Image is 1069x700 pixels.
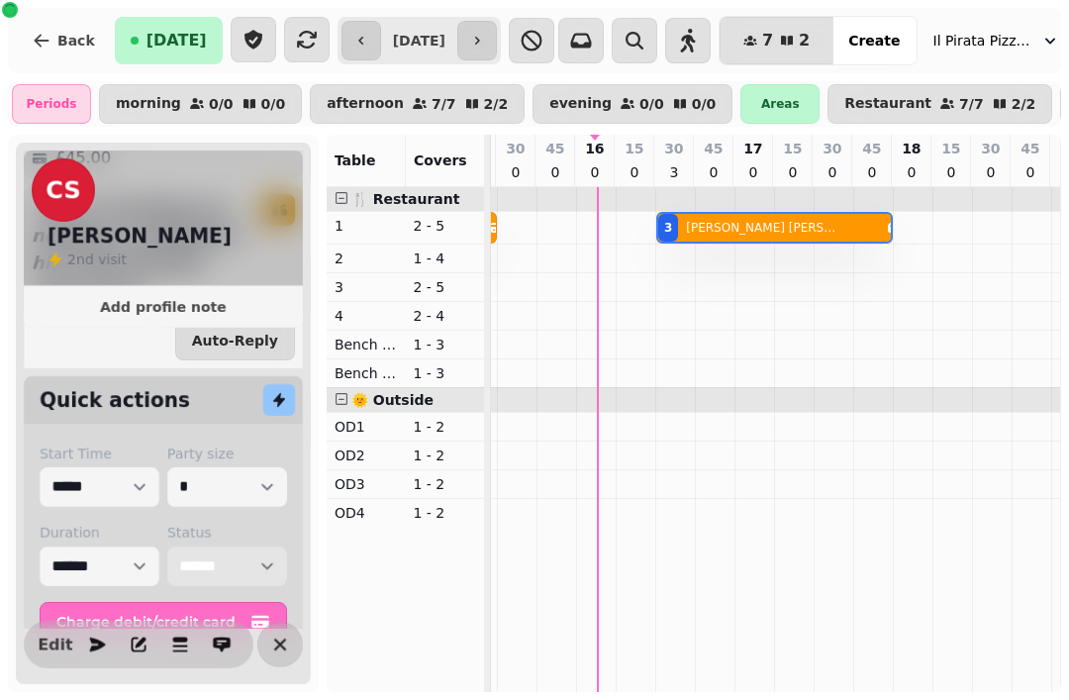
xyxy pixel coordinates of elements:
[335,152,376,168] span: Table
[413,249,476,268] p: 1 - 4
[585,139,604,158] p: 16
[413,335,476,354] p: 1 - 3
[762,33,773,49] span: 7
[12,84,91,124] div: Periods
[864,162,880,182] p: 0
[825,162,840,182] p: 0
[943,162,959,182] p: 0
[44,637,67,652] span: Edit
[351,392,434,408] span: 🌞 Outside
[335,417,398,437] p: OD1
[167,523,287,543] label: Status
[48,222,232,250] h2: [PERSON_NAME]
[1020,139,1039,158] p: 45
[46,178,80,202] span: CS
[1012,97,1036,111] p: 2 / 2
[414,152,467,168] span: Covers
[692,97,717,111] p: 0 / 0
[146,33,207,49] span: [DATE]
[844,96,931,112] p: Restaurant
[167,444,287,463] label: Party size
[32,294,295,320] button: Add profile note
[56,615,246,629] span: Charge debit/credit card
[706,162,722,182] p: 0
[335,474,398,494] p: OD3
[40,444,159,463] label: Start Time
[933,31,1032,50] span: Il Pirata Pizzata
[413,277,476,297] p: 2 - 5
[335,335,398,354] p: Bench Left
[413,306,476,326] p: 2 - 4
[639,97,664,111] p: 0 / 0
[115,17,223,64] button: [DATE]
[827,84,1052,124] button: Restaurant7/72/2
[351,191,460,207] span: 🍴 Restaurant
[76,251,98,267] span: nd
[413,216,476,236] p: 2 - 5
[67,250,127,269] p: visit
[310,84,525,124] button: afternoon7/72/2
[209,97,234,111] p: 0 / 0
[413,446,476,465] p: 1 - 2
[432,97,456,111] p: 7 / 7
[533,84,732,124] button: evening0/00/0
[48,300,279,314] span: Add profile note
[413,417,476,437] p: 1 - 2
[57,34,95,48] span: Back
[261,97,286,111] p: 0 / 0
[413,503,476,523] p: 1 - 2
[823,139,841,158] p: 30
[832,17,916,64] button: Create
[335,503,398,523] p: OD4
[664,139,683,158] p: 30
[959,97,984,111] p: 7 / 7
[116,96,181,112] p: morning
[704,139,723,158] p: 45
[785,162,801,182] p: 0
[745,162,761,182] p: 0
[335,363,398,383] p: Bench Right
[720,17,833,64] button: 72
[335,277,398,297] p: 3
[335,306,398,326] p: 4
[1022,162,1038,182] p: 0
[743,139,762,158] p: 17
[335,216,398,236] p: 1
[902,139,921,158] p: 18
[36,625,75,664] button: Edit
[67,251,76,267] span: 2
[981,139,1000,158] p: 30
[335,446,398,465] p: OD2
[627,162,642,182] p: 0
[587,162,603,182] p: 0
[16,17,111,64] button: Back
[983,162,999,182] p: 0
[40,386,190,414] h2: Quick actions
[327,96,404,112] p: afternoon
[413,363,476,383] p: 1 - 3
[941,139,960,158] p: 15
[545,139,564,158] p: 45
[335,249,398,268] p: 2
[413,474,476,494] p: 1 - 2
[625,139,643,158] p: 15
[175,321,295,360] button: Auto-Reply
[484,97,509,111] p: 2 / 2
[686,220,838,236] p: [PERSON_NAME] [PERSON_NAME]
[547,162,563,182] p: 0
[40,602,287,642] button: Charge debit/credit card
[40,523,159,543] label: Duration
[740,84,820,124] div: Areas
[862,139,881,158] p: 45
[506,139,525,158] p: 30
[192,334,278,348] span: Auto-Reply
[848,34,900,48] span: Create
[904,162,920,182] p: 0
[799,33,810,49] span: 2
[99,84,302,124] button: morning0/00/0
[508,162,524,182] p: 0
[666,162,682,182] p: 3
[783,139,802,158] p: 15
[664,220,672,236] div: 3
[549,96,612,112] p: evening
